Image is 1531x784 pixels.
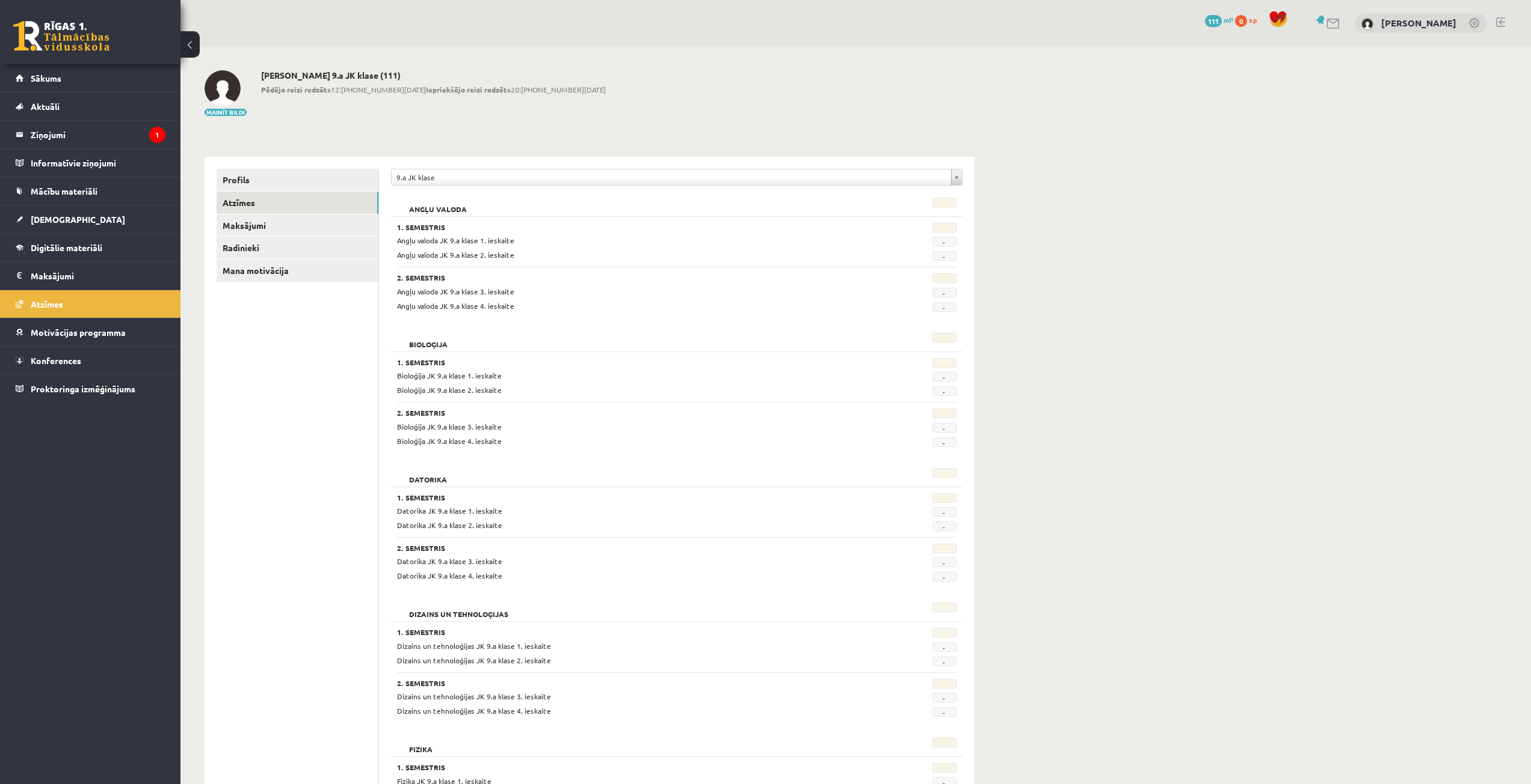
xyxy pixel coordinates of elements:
[31,327,126,338] span: Motivācijas programma
[31,101,60,112] span: Aktuāli
[397,250,514,260] span: Angļu valoda JK 9.a klase 2. ieskaite
[397,763,860,771] h3: 1. Semestris
[397,506,502,515] span: Datorika JK 9.a klase 1. ieskaite
[397,236,514,245] span: Angļu valoda JK 9.a klase 1. ieskaite
[31,149,165,177] legend: Informatīvie ziņojumi
[397,571,502,580] span: Datorika JK 9.a klase 4. ieskaite
[932,558,956,567] span: -
[397,409,860,417] h3: 2. Semestris
[932,642,956,652] span: -
[397,556,502,566] span: Datorika JK 9.a klase 3. ieskaite
[31,355,81,366] span: Konferences
[16,205,165,233] a: [DEMOGRAPHIC_DATA]
[1205,15,1233,25] a: 111 mP
[397,679,860,687] h3: 2. Semestris
[217,214,378,237] a: Maksājumi
[217,192,378,214] a: Atzīmes
[397,358,860,366] h3: 1. Semestris
[397,544,860,552] h3: 2. Semestris
[1235,15,1263,25] a: 0 xp
[16,93,165,120] a: Aktuāli
[397,371,502,380] span: Bioloģija JK 9.a klase 1. ieskaite
[217,169,378,191] a: Profils
[397,641,551,651] span: Dizains un tehnoloģijas JK 9.a klase 1. ieskaite
[397,223,860,231] h3: 1. Semestris
[932,507,956,517] span: -
[397,691,551,701] span: Dizains un tehnoloģijas JK 9.a klase 3. ieskaite
[1249,15,1257,25] span: xp
[932,386,956,396] span: -
[16,121,165,148] a: Ziņojumi1
[16,64,165,92] a: Sākums
[397,520,502,530] span: Datorika JK 9.a klase 2. ieskaite
[932,423,956,433] span: -
[16,234,165,261] a: Digitālie materiāli
[16,149,165,177] a: Informatīvie ziņojumi
[397,738,445,750] h2: Fizika
[932,251,956,261] span: -
[397,655,551,665] span: Dizains un tehnoloģijas JK 9.a klase 2. ieskaite
[932,237,956,246] span: -
[16,318,165,346] a: Motivācijas programma
[31,121,165,148] legend: Ziņojumi
[261,85,331,94] b: Pēdējo reizi redzēts
[1361,18,1373,30] img: Alekss Kozlovskis
[397,287,514,296] span: Angļu valoda JK 9.a klase 3. ieskaite
[397,385,502,395] span: Bioloģija JK 9.a klase 2. ieskaite
[205,70,241,106] img: Alekss Kozlovskis
[396,169,946,185] span: 9.a JK klase
[392,169,962,185] a: 9.a JK klase
[397,436,502,446] span: Bioloģija JK 9.a klase 4. ieskaite
[932,288,956,297] span: -
[31,299,63,309] span: Atzīmes
[397,468,459,480] h2: Datorika
[397,273,860,282] h3: 2. Semestris
[217,260,378,282] a: Mana motivācija
[397,198,479,210] h2: Angļu valoda
[1205,15,1222,27] span: 111
[31,73,61,84] span: Sākums
[16,347,165,374] a: Konferences
[16,177,165,205] a: Mācību materiāli
[261,70,606,81] h2: [PERSON_NAME] 9.a JK klase (111)
[426,85,511,94] b: Iepriekšējo reizi redzēts
[149,127,165,143] i: 1
[932,657,956,666] span: -
[16,290,165,318] a: Atzīmes
[31,214,125,225] span: [DEMOGRAPHIC_DATA]
[16,262,165,290] a: Maksājumi
[932,693,956,702] span: -
[397,628,860,636] h3: 1. Semestris
[932,437,956,447] span: -
[932,372,956,381] span: -
[1224,15,1233,25] span: mP
[932,572,956,582] span: -
[31,383,135,394] span: Proktoringa izmēģinājums
[13,21,109,51] a: Rīgas 1. Tālmācības vidusskola
[1381,17,1456,29] a: [PERSON_NAME]
[932,302,956,312] span: -
[932,707,956,717] span: -
[205,109,247,116] button: Mainīt bildi
[217,237,378,259] a: Radinieki
[1235,15,1247,27] span: 0
[397,706,551,716] span: Dizains un tehnoloģijas JK 9.a klase 4. ieskaite
[397,422,502,431] span: Bioloģija JK 9.a klase 3. ieskaite
[932,521,956,531] span: -
[16,375,165,403] a: Proktoringa izmēģinājums
[397,301,514,311] span: Angļu valoda JK 9.a klase 4. ieskaite
[31,262,165,290] legend: Maksājumi
[397,493,860,502] h3: 1. Semestris
[397,333,460,345] h2: Bioloģija
[261,84,606,95] span: 12:[PHONE_NUMBER][DATE] 20:[PHONE_NUMBER][DATE]
[397,603,520,615] h2: Dizains un tehnoloģijas
[31,186,97,196] span: Mācību materiāli
[31,242,102,253] span: Digitālie materiāli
